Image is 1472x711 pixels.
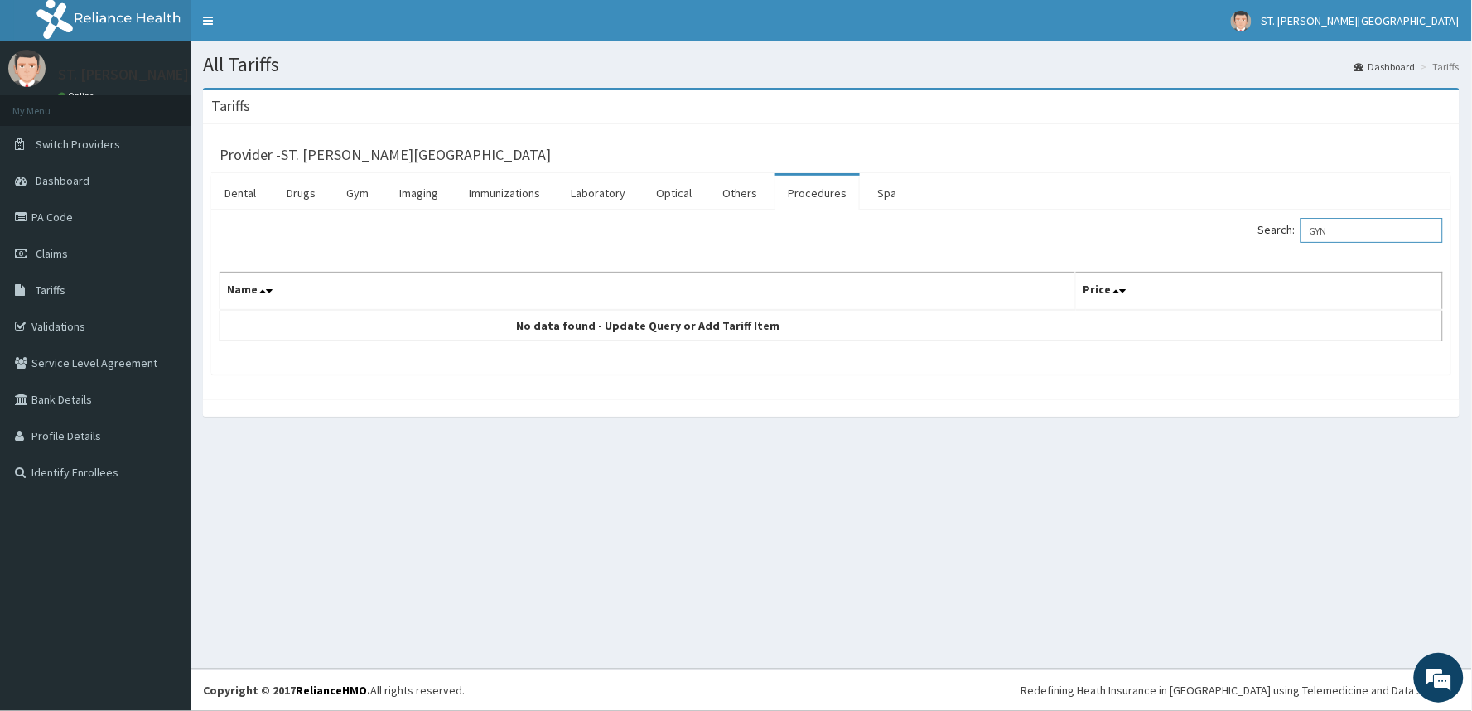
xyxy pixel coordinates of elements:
[1262,13,1460,28] span: ST. [PERSON_NAME][GEOGRAPHIC_DATA]
[220,148,551,162] h3: Provider - ST. [PERSON_NAME][GEOGRAPHIC_DATA]
[203,683,370,698] strong: Copyright © 2017 .
[709,176,770,210] a: Others
[1076,273,1443,311] th: Price
[296,683,367,698] a: RelianceHMO
[36,173,89,188] span: Dashboard
[456,176,553,210] a: Immunizations
[58,90,98,102] a: Online
[1354,60,1416,74] a: Dashboard
[386,176,451,210] a: Imaging
[1417,60,1460,74] li: Tariffs
[220,273,1076,311] th: Name
[36,246,68,261] span: Claims
[273,176,329,210] a: Drugs
[220,310,1076,341] td: No data found - Update Query or Add Tariff Item
[1231,11,1252,31] img: User Image
[58,67,326,82] p: ST. [PERSON_NAME][GEOGRAPHIC_DATA]
[191,669,1472,711] footer: All rights reserved.
[8,50,46,87] img: User Image
[333,176,382,210] a: Gym
[775,176,860,210] a: Procedures
[203,54,1460,75] h1: All Tariffs
[864,176,910,210] a: Spa
[36,283,65,297] span: Tariffs
[1021,682,1460,699] div: Redefining Heath Insurance in [GEOGRAPHIC_DATA] using Telemedicine and Data Science!
[36,137,120,152] span: Switch Providers
[1301,218,1443,243] input: Search:
[211,99,250,114] h3: Tariffs
[643,176,705,210] a: Optical
[211,176,269,210] a: Dental
[557,176,639,210] a: Laboratory
[1258,218,1443,243] label: Search:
